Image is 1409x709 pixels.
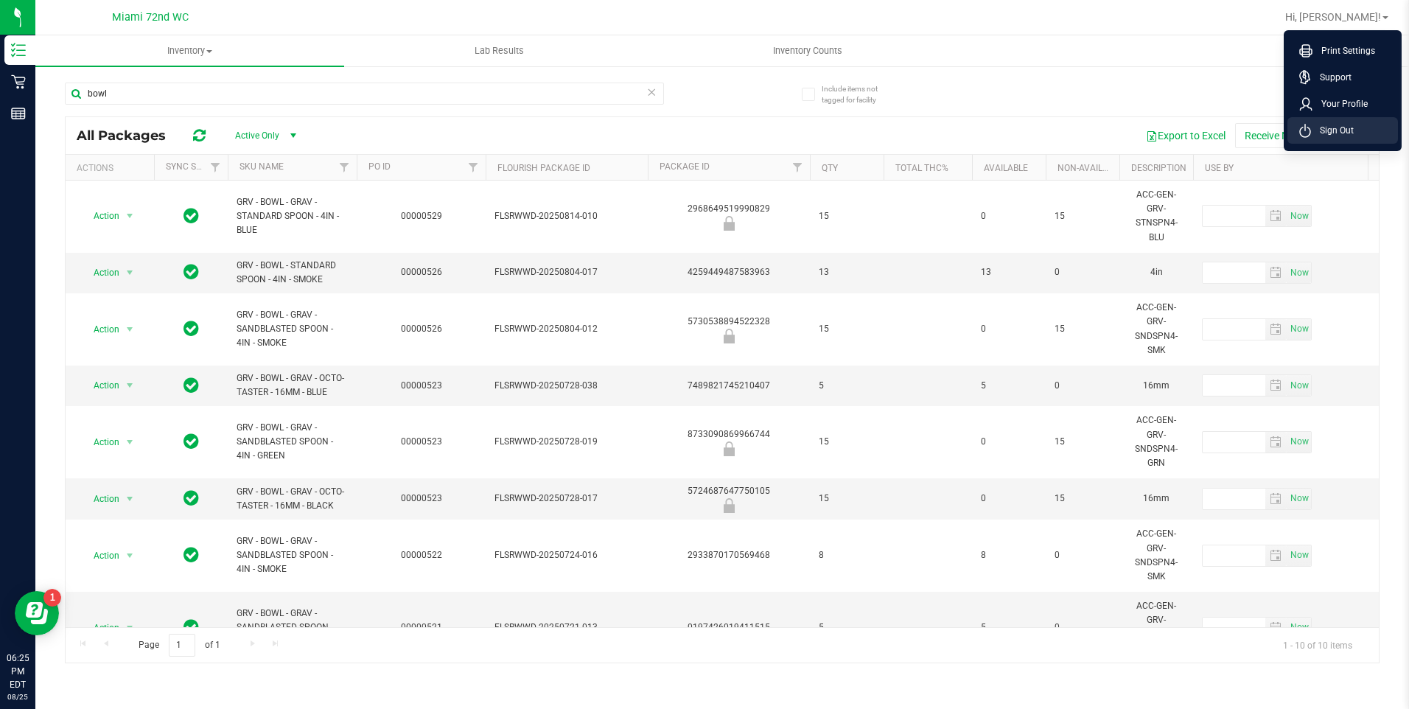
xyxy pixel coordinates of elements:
[981,435,1037,449] span: 0
[646,265,812,279] div: 4259449487583963
[819,322,875,336] span: 15
[401,622,442,632] a: 00000521
[35,44,344,57] span: Inventory
[121,319,139,340] span: select
[1128,264,1184,281] div: 4in
[1287,545,1312,566] span: Set Current date
[11,74,26,89] inline-svg: Retail
[1128,377,1184,394] div: 16mm
[1299,70,1392,85] a: Support
[237,371,348,399] span: GRV - BOWL - GRAV - OCTO-TASTER - 16MM - BLUE
[15,591,59,635] iframe: Resource center
[237,421,348,464] span: GRV - BOWL - GRAV - SANDBLASTED SPOON - 4IN - GREEN
[80,545,120,566] span: Action
[494,621,639,635] span: FLSRWWD-20250721-013
[80,319,120,340] span: Action
[1287,545,1311,566] span: select
[646,427,812,456] div: 8733090869966744
[1128,490,1184,507] div: 16mm
[183,545,199,565] span: In Sync
[121,432,139,453] span: select
[1287,262,1311,283] span: select
[497,163,590,173] a: Flourish Package ID
[1287,488,1312,509] span: Set Current date
[1287,319,1311,340] span: select
[1287,432,1311,453] span: select
[35,35,344,66] a: Inventory
[646,498,812,513] div: Newly Received
[1287,117,1398,144] li: Sign Out
[654,35,962,66] a: Inventory Counts
[786,155,810,180] a: Filter
[1128,598,1184,657] div: ACC-GEN-GRV-SNDSPN4-GRN
[646,548,812,562] div: 2933870170569468
[1265,206,1287,226] span: select
[80,432,120,453] span: Action
[401,324,442,334] a: 00000526
[80,618,120,638] span: Action
[1311,70,1352,85] span: Support
[494,265,639,279] span: FLSRWWD-20250804-017
[822,163,838,173] a: Qty
[121,206,139,226] span: select
[121,545,139,566] span: select
[77,128,181,144] span: All Packages
[401,211,442,221] a: 00000529
[1265,618,1287,638] span: select
[237,485,348,513] span: GRV - BOWL - GRAV - OCTO-TASTER - 16MM - BLACK
[183,431,199,452] span: In Sync
[401,436,442,447] a: 00000523
[203,155,228,180] a: Filter
[121,262,139,283] span: select
[646,216,812,231] div: Newly Received
[1235,123,1357,148] button: Receive Non-Cannabis
[80,489,120,509] span: Action
[121,618,139,638] span: select
[65,83,664,105] input: Search Package ID, Item Name, SKU, Lot or Part Number...
[1265,375,1287,396] span: select
[494,435,639,449] span: FLSRWWD-20250728-019
[80,206,120,226] span: Action
[77,163,148,173] div: Actions
[1055,492,1111,506] span: 15
[7,652,29,691] p: 06:25 PM EDT
[1311,123,1354,138] span: Sign Out
[1265,489,1287,509] span: select
[169,634,195,657] input: 1
[646,329,812,343] div: Newly Received
[1265,545,1287,566] span: select
[461,155,486,180] a: Filter
[819,621,875,635] span: 5
[981,548,1037,562] span: 8
[647,83,657,102] span: Clear
[1057,163,1123,173] a: Non-Available
[984,163,1028,173] a: Available
[183,262,199,282] span: In Sync
[1287,617,1312,638] span: Set Current date
[646,621,812,635] div: 0197426019411515
[7,691,29,702] p: 08/25
[1265,319,1287,340] span: select
[1287,431,1312,453] span: Set Current date
[819,379,875,393] span: 5
[183,206,199,226] span: In Sync
[43,589,61,607] iframe: Resource center unread badge
[237,259,348,287] span: GRV - BOWL - STANDARD SPOON - 4IN - SMOKE
[344,35,653,66] a: Lab Results
[112,11,189,24] span: Miami 72nd WC
[1205,163,1234,173] a: Use By
[1128,299,1184,359] div: ACC-GEN-GRV-SNDSPN4-SMK
[1312,43,1375,58] span: Print Settings
[660,161,710,172] a: Package ID
[895,163,948,173] a: Total THC%
[240,161,284,172] a: SKU Name
[1055,379,1111,393] span: 0
[819,492,875,506] span: 15
[401,550,442,560] a: 00000522
[455,44,544,57] span: Lab Results
[237,195,348,238] span: GRV - BOWL - GRAV - STANDARD SPOON - 4IN - BLUE
[1055,322,1111,336] span: 15
[819,265,875,279] span: 13
[1312,97,1368,111] span: Your Profile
